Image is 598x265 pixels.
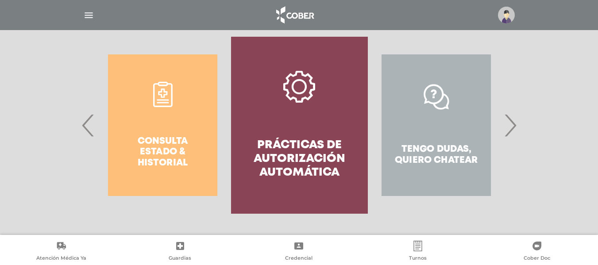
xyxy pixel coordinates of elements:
[36,255,86,263] span: Atención Médica Ya
[231,37,368,214] a: Prácticas de autorización automática
[285,255,313,263] span: Credencial
[2,241,121,263] a: Atención Médica Ya
[524,255,550,263] span: Cober Doc
[271,4,318,26] img: logo_cober_home-white.png
[121,241,240,263] a: Guardias
[83,10,94,21] img: Cober_menu-lines-white.svg
[247,138,352,180] h4: Prácticas de autorización automática
[80,101,97,149] span: Previous
[359,241,478,263] a: Turnos
[169,255,191,263] span: Guardias
[409,255,427,263] span: Turnos
[477,241,596,263] a: Cober Doc
[498,7,515,23] img: profile-placeholder.svg
[239,241,359,263] a: Credencial
[502,101,519,149] span: Next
